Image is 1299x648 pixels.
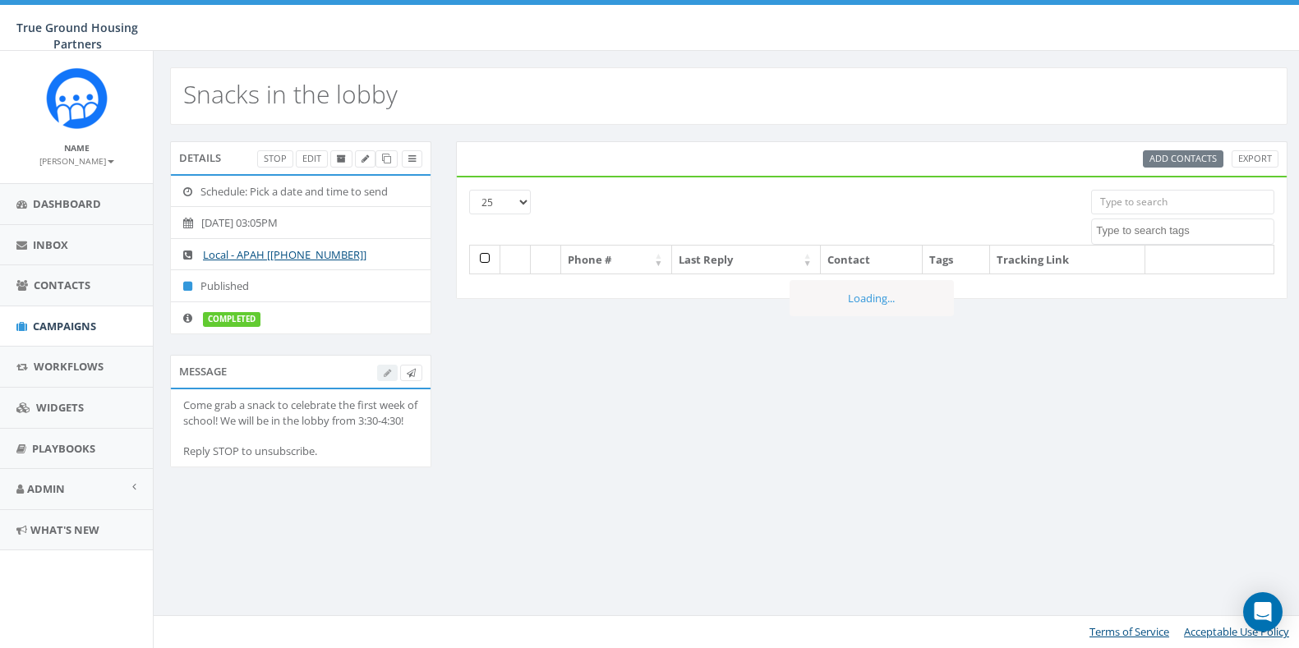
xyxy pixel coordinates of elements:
[362,152,369,164] span: Edit Campaign Title
[27,481,65,496] span: Admin
[171,176,431,208] li: Schedule: Pick a date and time to send
[39,153,114,168] a: [PERSON_NAME]
[203,247,366,262] a: Local - APAH [[PHONE_NUMBER]]
[790,280,954,317] div: Loading...
[296,150,328,168] a: Edit
[257,150,293,168] a: Stop
[33,237,68,252] span: Inbox
[1096,223,1274,238] textarea: Search
[1089,624,1169,639] a: Terms of Service
[1091,190,1274,214] input: Type to search
[990,246,1145,274] th: Tracking Link
[1232,150,1278,168] a: Export
[1243,592,1283,632] div: Open Intercom Messenger
[33,319,96,333] span: Campaigns
[923,246,991,274] th: Tags
[64,142,90,154] small: Name
[170,141,431,174] div: Details
[183,186,200,197] i: Schedule: Pick a date and time to send
[36,400,84,415] span: Widgets
[39,155,114,167] small: [PERSON_NAME]
[407,366,416,379] span: Send Test Message
[34,278,90,292] span: Contacts
[16,20,138,52] span: True Ground Housing Partners
[672,246,821,274] th: Last Reply
[1184,624,1289,639] a: Acceptable Use Policy
[46,67,108,129] img: Rally_Corp_Logo_1.png
[337,152,346,164] span: Archive Campaign
[183,398,418,458] div: Come grab a snack to celebrate the first week of school! We will be in the lobby from 3:30-4:30! ...
[32,441,95,456] span: Playbooks
[183,281,200,292] i: Published
[171,206,431,239] li: [DATE] 03:05PM
[408,152,416,164] span: View Campaign Delivery Statistics
[561,246,672,274] th: Phone #
[30,522,99,537] span: What's New
[33,196,101,211] span: Dashboard
[382,152,391,164] span: Clone Campaign
[170,355,431,388] div: Message
[821,246,923,274] th: Contact
[171,269,431,302] li: Published
[34,359,104,374] span: Workflows
[203,312,260,327] label: completed
[183,80,398,108] h2: Snacks in the lobby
